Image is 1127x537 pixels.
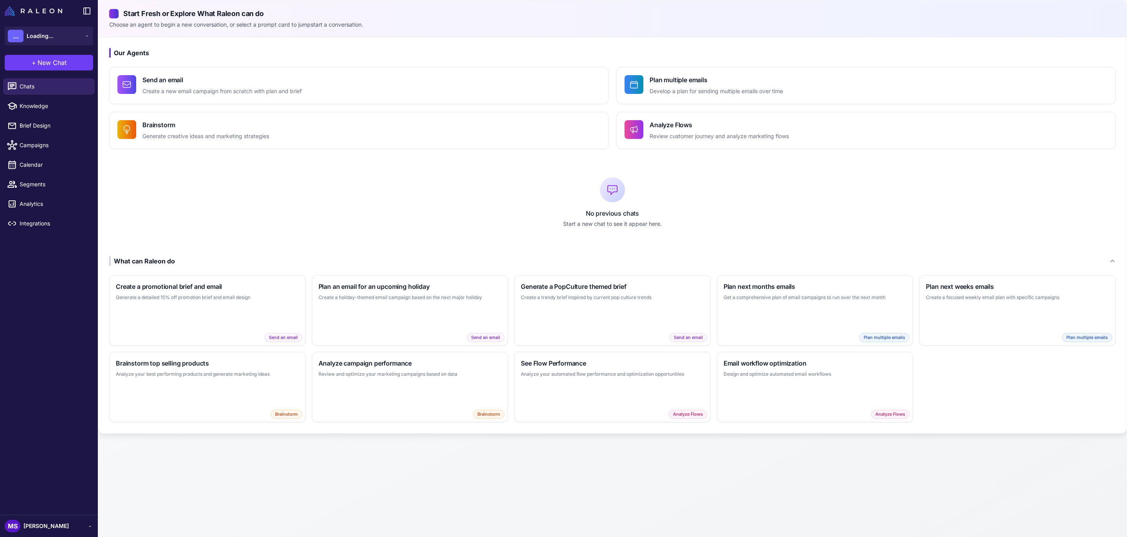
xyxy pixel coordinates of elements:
[32,58,36,67] span: +
[650,132,789,141] p: Review customer journey and analyze marketing flows
[3,117,95,134] a: Brief Design
[521,370,704,378] p: Analyze your automated flow performance and optimization opportunities
[616,67,1116,104] button: Plan multiple emailsDevelop a plan for sending multiple emails over time
[473,410,504,419] span: Brainstorm
[521,359,704,368] h3: See Flow Performance
[717,352,913,422] button: Email workflow optimizationDesign and optimize automated email workflowsAnalyze Flows
[3,98,95,114] a: Knowledge
[319,294,502,301] p: Create a holiday-themed email campaign based on the next major holiday
[650,87,783,96] p: Develop a plan for sending multiple emails over time
[109,220,1116,228] p: Start a new chat to see it appear here.
[20,180,88,189] span: Segments
[669,410,707,419] span: Analyze Flows
[27,32,53,40] span: Loading...
[919,275,1116,346] button: Plan next weeks emailsCreate a focused weekly email plan with specific campaignsPlan multiple emails
[109,8,1116,19] h2: Start Fresh or Explore What Raleon can do
[3,196,95,212] a: Analytics
[717,275,913,346] button: Plan next months emailsGet a comprehensive plan of email campaigns to run over the next monthPlan...
[312,275,508,346] button: Plan an email for an upcoming holidayCreate a holiday-themed email campaign based on the next maj...
[20,82,88,91] span: Chats
[109,352,306,422] button: Brainstorm top selling productsAnalyze your best performing products and generate marketing ideas...
[3,215,95,232] a: Integrations
[3,78,95,95] a: Chats
[20,102,88,110] span: Knowledge
[3,176,95,193] a: Segments
[109,209,1116,218] p: No previous chats
[319,370,502,378] p: Review and optimize your marketing campaigns based on data
[20,200,88,208] span: Analytics
[3,137,95,153] a: Campaigns
[5,55,93,70] button: +New Chat
[8,30,23,42] div: ...
[142,120,269,130] h4: Brainstorm
[319,282,502,291] h3: Plan an email for an upcoming holiday
[23,522,69,530] span: [PERSON_NAME]
[265,333,302,342] span: Send an email
[109,20,1116,29] p: Choose an agent to begin a new conversation, or select a prompt card to jumpstart a conversation.
[871,410,909,419] span: Analyze Flows
[724,370,907,378] p: Design and optimize automated email workflows
[312,352,508,422] button: Analyze campaign performanceReview and optimize your marketing campaigns based on dataBrainstorm
[521,294,704,301] p: Create a trendy brief inspired by current pop culture trends
[20,219,88,228] span: Integrations
[109,112,609,149] button: BrainstormGenerate creative ideas and marketing strategies
[521,282,704,291] h3: Generate a PopCulture themed brief
[38,58,67,67] span: New Chat
[650,75,783,85] h4: Plan multiple emails
[859,333,909,342] span: Plan multiple emails
[724,282,907,291] h3: Plan next months emails
[5,6,62,16] img: Raleon Logo
[670,333,707,342] span: Send an email
[116,370,299,378] p: Analyze your best performing products and generate marketing ideas
[724,294,907,301] p: Get a comprehensive plan of email campaigns to run over the next month
[650,120,789,130] h4: Analyze Flows
[319,359,502,368] h3: Analyze campaign performance
[5,27,93,45] button: ...Loading...
[514,275,711,346] button: Generate a PopCulture themed briefCreate a trendy brief inspired by current pop culture trendsSen...
[5,6,65,16] a: Raleon Logo
[20,141,88,150] span: Campaigns
[20,160,88,169] span: Calendar
[109,48,1116,58] h3: Our Agents
[109,275,306,346] button: Create a promotional brief and emailGenerate a detailed 15% off promotion brief and email designS...
[616,112,1116,149] button: Analyze FlowsReview customer journey and analyze marketing flows
[116,359,299,368] h3: Brainstorm top selling products
[109,67,609,104] button: Send an emailCreate a new email campaign from scratch with plan and brief
[142,75,302,85] h4: Send an email
[142,132,269,141] p: Generate creative ideas and marketing strategies
[3,157,95,173] a: Calendar
[724,359,907,368] h3: Email workflow optimization
[142,87,302,96] p: Create a new email campaign from scratch with plan and brief
[467,333,504,342] span: Send an email
[5,520,20,532] div: MS
[20,121,88,130] span: Brief Design
[116,282,299,291] h3: Create a promotional brief and email
[116,294,299,301] p: Generate a detailed 15% off promotion brief and email design
[514,352,711,422] button: See Flow PerformanceAnalyze your automated flow performance and optimization opportunitiesAnalyze...
[926,294,1109,301] p: Create a focused weekly email plan with specific campaigns
[271,410,302,419] span: Brainstorm
[109,256,175,266] div: What can Raleon do
[1062,333,1112,342] span: Plan multiple emails
[926,282,1109,291] h3: Plan next weeks emails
